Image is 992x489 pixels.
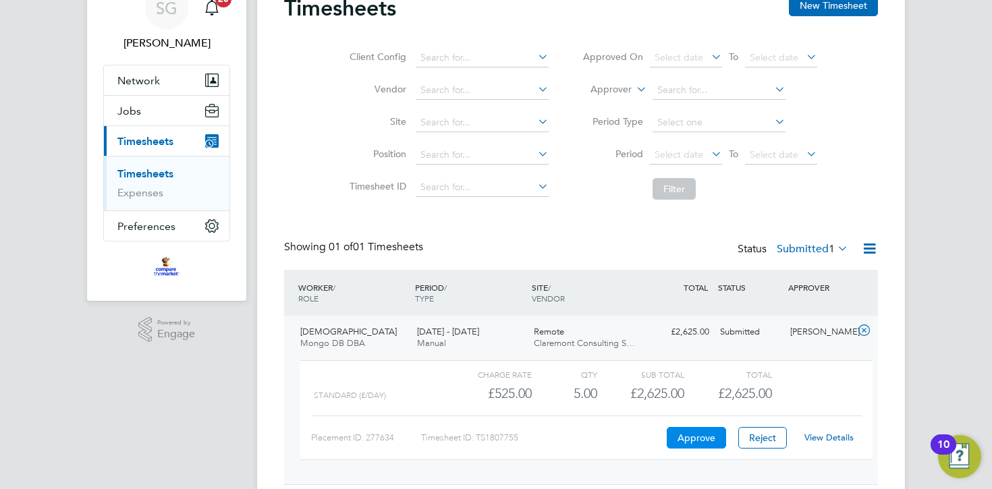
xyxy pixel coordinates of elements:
[750,51,798,63] span: Select date
[416,178,549,197] input: Search for...
[157,317,195,328] span: Powered by
[346,180,406,192] label: Timesheet ID
[715,321,785,343] div: Submitted
[684,282,708,293] span: TOTAL
[937,444,949,462] div: 10
[667,427,726,449] button: Approve
[117,135,173,148] span: Timesheets
[104,156,229,210] div: Timesheets
[785,321,855,343] div: [PERSON_NAME]
[597,366,684,382] div: Sub Total
[582,115,643,127] label: Period Type
[117,186,163,199] a: Expenses
[104,96,229,125] button: Jobs
[103,35,230,51] span: Simon Guerin
[314,391,386,400] span: Standard (£/day)
[725,48,742,65] span: To
[117,167,173,180] a: Timesheets
[804,432,854,443] a: View Details
[157,328,195,340] span: Engage
[725,145,742,163] span: To
[750,148,798,161] span: Select date
[777,242,848,256] label: Submitted
[104,211,229,241] button: Preferences
[532,293,565,304] span: VENDOR
[104,65,229,95] button: Network
[785,275,855,299] div: APPROVER
[415,293,434,304] span: TYPE
[104,126,229,156] button: Timesheets
[298,293,319,304] span: ROLE
[655,148,703,161] span: Select date
[138,317,196,343] a: Powered byEngage
[445,366,532,382] div: Charge rate
[829,242,835,256] span: 1
[346,83,406,95] label: Vendor
[417,337,446,349] span: Manual
[329,240,423,254] span: 01 Timesheets
[346,115,406,127] label: Site
[684,366,771,382] div: Total
[571,83,632,96] label: Approver
[644,321,715,343] div: £2,625.00
[532,382,597,405] div: 5.00
[412,275,528,310] div: PERIOD
[300,337,365,349] span: Mongo DB DBA
[444,282,447,293] span: /
[103,255,230,277] a: Go to home page
[534,337,635,349] span: Claremont Consulting S…
[548,282,551,293] span: /
[416,81,549,100] input: Search for...
[346,51,406,63] label: Client Config
[718,385,772,401] span: £2,625.00
[528,275,645,310] div: SITE
[333,282,335,293] span: /
[329,240,353,254] span: 01 of
[417,326,479,337] span: [DATE] - [DATE]
[738,240,851,259] div: Status
[416,113,549,132] input: Search for...
[300,326,397,337] span: [DEMOGRAPHIC_DATA]
[284,240,426,254] div: Showing
[938,435,981,478] button: Open Resource Center, 10 new notifications
[653,81,786,100] input: Search for...
[653,178,696,200] button: Filter
[738,427,787,449] button: Reject
[416,49,549,67] input: Search for...
[416,146,549,165] input: Search for...
[653,113,786,132] input: Select one
[582,148,643,160] label: Period
[311,427,421,449] div: Placement ID: 277634
[117,74,160,87] span: Network
[715,275,785,299] div: STATUS
[655,51,703,63] span: Select date
[597,382,684,405] div: £2,625.00
[295,275,412,310] div: WORKER
[421,427,663,449] div: Timesheet ID: TS1807755
[117,105,141,117] span: Jobs
[445,382,532,405] div: £525.00
[154,255,179,277] img: bglgroup-logo-retina.png
[582,51,643,63] label: Approved On
[346,148,406,160] label: Position
[117,220,175,233] span: Preferences
[534,326,564,337] span: Remote
[532,366,597,382] div: QTY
